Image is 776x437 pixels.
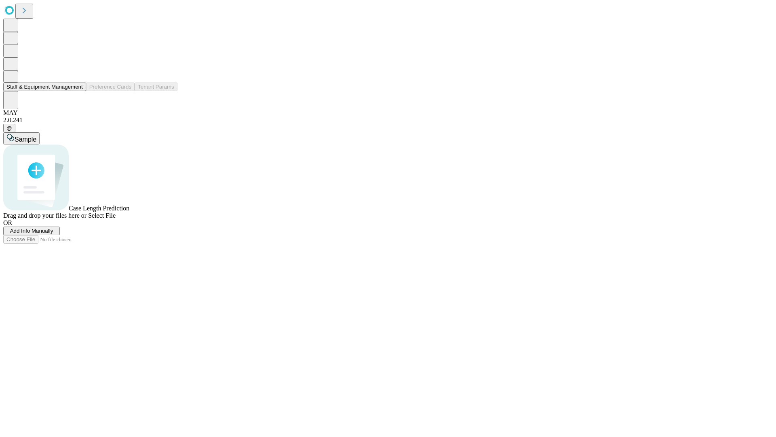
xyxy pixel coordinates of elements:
span: Sample [15,136,36,143]
div: 2.0.241 [3,117,773,124]
button: Preference Cards [86,83,135,91]
button: @ [3,124,15,132]
span: Add Info Manually [10,228,53,234]
button: Sample [3,132,40,144]
span: @ [6,125,12,131]
button: Staff & Equipment Management [3,83,86,91]
div: MAY [3,109,773,117]
button: Tenant Params [135,83,177,91]
span: OR [3,219,12,226]
span: Select File [88,212,116,219]
button: Add Info Manually [3,227,60,235]
span: Drag and drop your files here or [3,212,86,219]
span: Case Length Prediction [69,205,129,212]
